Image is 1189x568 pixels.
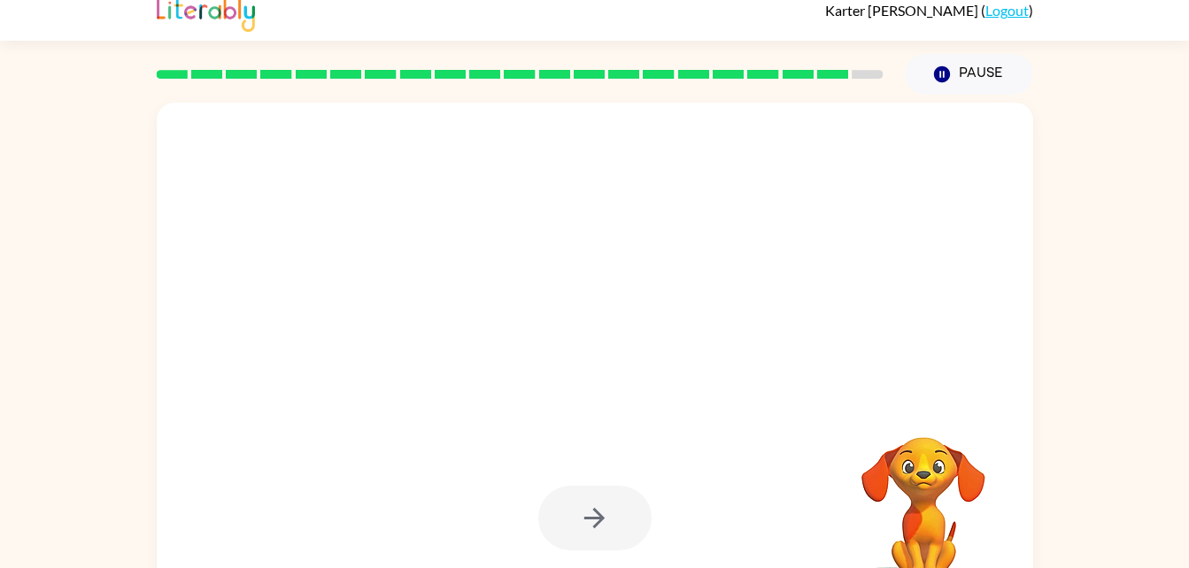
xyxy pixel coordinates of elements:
[825,2,1033,19] div: ( )
[825,2,981,19] span: Karter [PERSON_NAME]
[905,54,1033,95] button: Pause
[985,2,1029,19] a: Logout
